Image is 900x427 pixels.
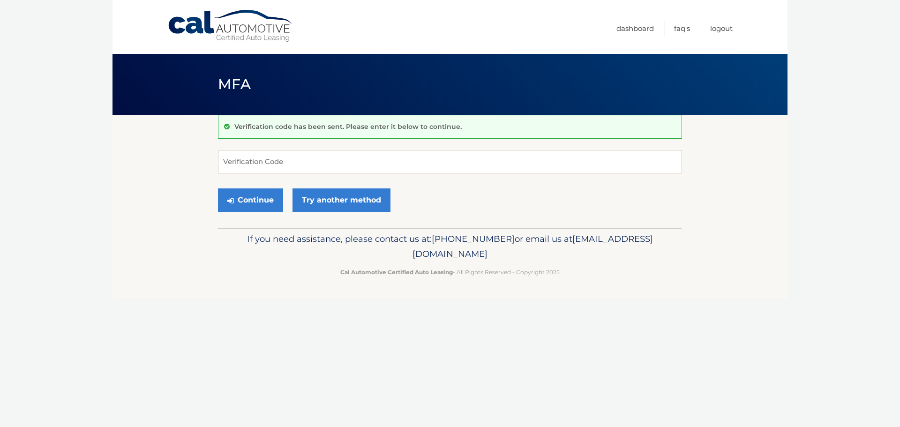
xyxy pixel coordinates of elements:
span: [EMAIL_ADDRESS][DOMAIN_NAME] [412,233,653,259]
input: Verification Code [218,150,682,173]
p: Verification code has been sent. Please enter it below to continue. [234,122,462,131]
button: Continue [218,188,283,212]
a: FAQ's [674,21,690,36]
p: If you need assistance, please contact us at: or email us at [224,232,676,262]
a: Dashboard [616,21,654,36]
p: - All Rights Reserved - Copyright 2025 [224,267,676,277]
a: Cal Automotive [167,9,294,43]
span: MFA [218,75,251,93]
span: [PHONE_NUMBER] [432,233,515,244]
a: Try another method [292,188,390,212]
a: Logout [710,21,733,36]
strong: Cal Automotive Certified Auto Leasing [340,269,453,276]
